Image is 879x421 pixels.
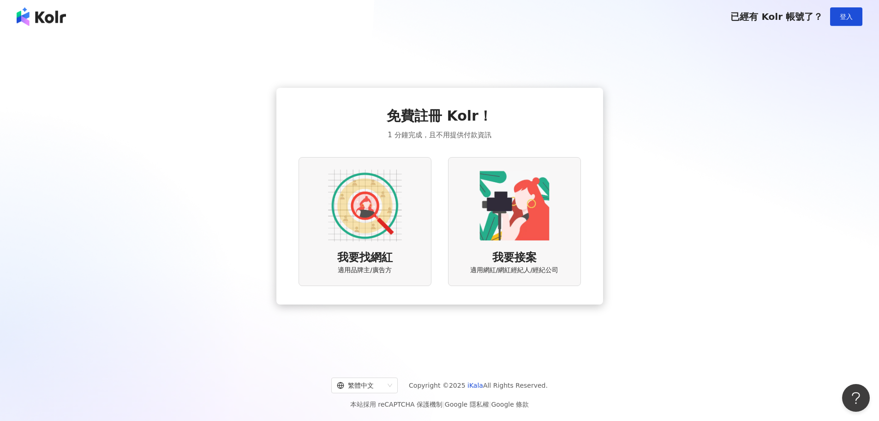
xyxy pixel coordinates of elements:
[409,380,548,391] span: Copyright © 2025 All Rights Reserved.
[730,11,823,22] span: 已經有 Kolr 帳號了？
[442,401,445,408] span: |
[387,106,492,126] span: 免費註冊 Kolr！
[388,129,491,140] span: 1 分鐘完成，且不用提供付款資訊
[337,250,393,266] span: 我要找網紅
[491,401,529,408] a: Google 條款
[489,401,491,408] span: |
[492,250,537,266] span: 我要接案
[830,7,862,26] button: 登入
[445,401,489,408] a: Google 隱私權
[467,382,483,389] a: iKala
[478,169,551,243] img: KOL identity option
[338,266,392,275] span: 適用品牌主/廣告方
[842,384,870,412] iframe: Help Scout Beacon - Open
[470,266,558,275] span: 適用網紅/網紅經紀人/經紀公司
[17,7,66,26] img: logo
[337,378,384,393] div: 繁體中文
[840,13,853,20] span: 登入
[328,169,402,243] img: AD identity option
[350,399,529,410] span: 本站採用 reCAPTCHA 保護機制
